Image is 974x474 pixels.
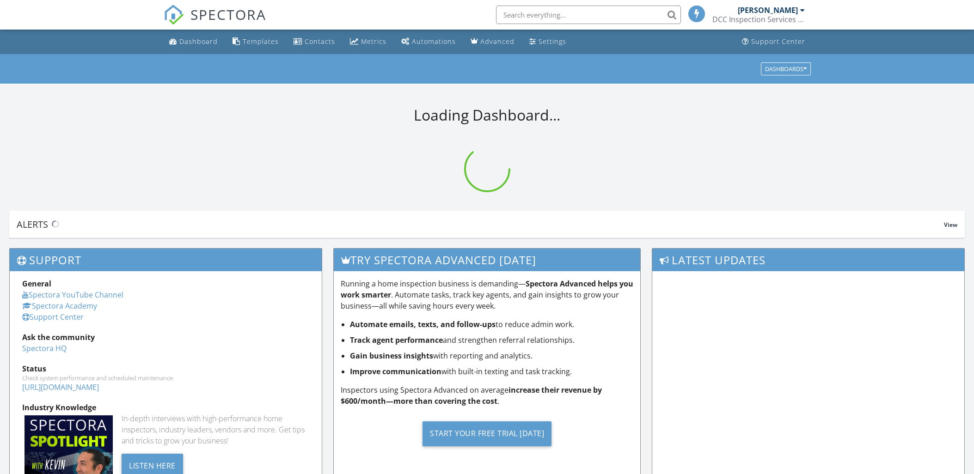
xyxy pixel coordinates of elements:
[22,290,123,300] a: Spectora YouTube Channel
[165,33,221,50] a: Dashboard
[22,343,67,353] a: Spectora HQ
[467,33,518,50] a: Advanced
[290,33,339,50] a: Contacts
[350,335,443,345] strong: Track agent performance
[22,301,97,311] a: Spectora Academy
[350,319,633,330] li: to reduce admin work.
[22,374,309,382] div: Check system performance and scheduled maintenance.
[22,312,84,322] a: Support Center
[22,402,309,413] div: Industry Knowledge
[496,6,681,24] input: Search everything...
[341,384,633,407] p: Inspectors using Spectora Advanced on average .
[229,33,282,50] a: Templates
[350,366,441,377] strong: Improve communication
[305,37,335,46] div: Contacts
[10,249,322,271] h3: Support
[346,33,390,50] a: Metrics
[526,33,570,50] a: Settings
[341,278,633,311] p: Running a home inspection business is demanding— . Automate tasks, track key agents, and gain ins...
[22,332,309,343] div: Ask the community
[350,334,633,346] li: and strengthen referral relationships.
[341,414,633,453] a: Start Your Free Trial [DATE]
[164,12,266,32] a: SPECTORA
[22,279,51,289] strong: General
[22,363,309,374] div: Status
[179,37,218,46] div: Dashboard
[164,5,184,25] img: The Best Home Inspection Software - Spectora
[738,6,798,15] div: [PERSON_NAME]
[350,366,633,377] li: with built-in texting and task tracking.
[539,37,566,46] div: Settings
[398,33,459,50] a: Automations (Basic)
[22,382,99,392] a: [URL][DOMAIN_NAME]
[350,350,633,361] li: with reporting and analytics.
[738,33,809,50] a: Support Center
[243,37,279,46] div: Templates
[765,66,807,72] div: Dashboards
[423,421,551,446] div: Start Your Free Trial [DATE]
[17,218,944,231] div: Alerts
[652,249,964,271] h3: Latest Updates
[944,221,957,229] span: View
[712,15,805,24] div: DCC Inspection Services LLC
[334,249,640,271] h3: Try spectora advanced [DATE]
[190,5,266,24] span: SPECTORA
[412,37,456,46] div: Automations
[341,279,633,300] strong: Spectora Advanced helps you work smarter
[350,319,496,329] strong: Automate emails, texts, and follow-ups
[480,37,515,46] div: Advanced
[122,460,183,470] a: Listen Here
[341,385,602,406] strong: increase their revenue by $600/month—more than covering the cost
[751,37,805,46] div: Support Center
[761,62,811,75] button: Dashboards
[350,351,433,361] strong: Gain business insights
[122,413,309,446] div: In-depth interviews with high-performance home inspectors, industry leaders, vendors and more. Ge...
[361,37,386,46] div: Metrics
